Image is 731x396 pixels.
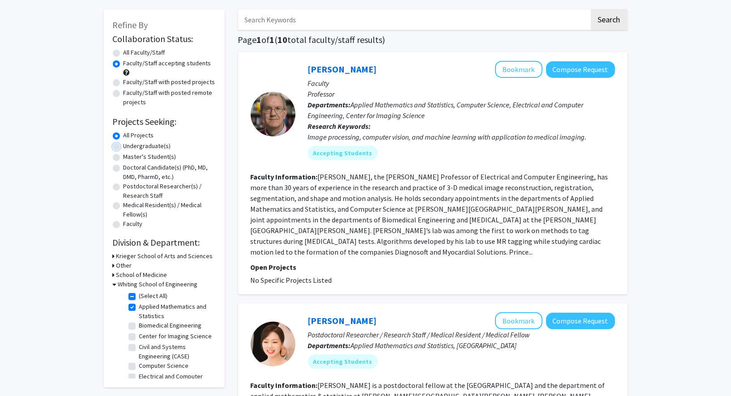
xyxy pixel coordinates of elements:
b: Faculty Information: [251,172,318,181]
b: Departments: [308,100,351,109]
b: Faculty Information: [251,381,318,390]
label: Faculty [124,219,143,229]
span: Applied Mathematics and Statistics, [GEOGRAPHIC_DATA] [351,341,517,350]
span: Refine By [113,19,148,30]
input: Search Keywords [238,9,590,30]
h3: Krieger School of Arts and Sciences [116,251,213,261]
label: Undergraduate(s) [124,141,171,151]
h3: Whiting School of Engineering [118,280,198,289]
button: Search [591,9,628,30]
div: Image processing, computer vision, and machine learning with application to medical imaging. [308,132,615,142]
fg-read-more: [PERSON_NAME], the [PERSON_NAME] Professor of Electrical and Computer Engineering, has more than ... [251,172,608,256]
label: Computer Science [139,361,189,370]
span: No Specific Projects Listed [251,276,332,285]
span: 1 [270,34,275,45]
h2: Collaboration Status: [113,34,216,44]
h2: Projects Seeking: [113,116,216,127]
b: Research Keywords: [308,122,371,131]
label: Civil and Systems Engineering (CASE) [139,342,214,361]
button: Compose Request to Yeawon Yoo [546,313,615,329]
label: Faculty/Staff with posted remote projects [124,88,216,107]
h1: Page of ( total faculty/staff results) [238,34,628,45]
label: Postdoctoral Researcher(s) / Research Staff [124,182,216,200]
label: Master's Student(s) [124,152,176,162]
label: Medical Resident(s) / Medical Fellow(s) [124,200,216,219]
span: 10 [278,34,288,45]
button: Compose Request to Jerry Prince [546,61,615,78]
label: Biomedical Engineering [139,321,202,330]
label: Doctoral Candidate(s) (PhD, MD, DMD, PharmD, etc.) [124,163,216,182]
label: Faculty/Staff with posted projects [124,77,215,87]
p: Faculty [308,78,615,89]
h2: Division & Department: [113,237,216,248]
h3: School of Medicine [116,270,167,280]
p: Open Projects [251,262,615,273]
a: [PERSON_NAME] [308,315,377,326]
iframe: Chat [7,356,38,389]
p: Professor [308,89,615,99]
label: All Projects [124,131,154,140]
label: (Select All) [139,291,168,301]
h3: Other [116,261,132,270]
a: [PERSON_NAME] [308,64,377,75]
mat-chip: Accepting Students [308,146,378,160]
label: Center for Imaging Science [139,332,212,341]
span: 1 [257,34,262,45]
label: Applied Mathematics and Statistics [139,302,214,321]
span: Applied Mathematics and Statistics, Computer Science, Electrical and Computer Engineering, Center... [308,100,584,120]
label: Electrical and Computer Engineering [139,372,214,391]
label: All Faculty/Staff [124,48,165,57]
label: Faculty/Staff accepting students [124,59,211,68]
button: Add Yeawon Yoo to Bookmarks [495,312,543,329]
b: Departments: [308,341,351,350]
mat-chip: Accepting Students [308,354,378,369]
button: Add Jerry Prince to Bookmarks [495,61,543,78]
p: Postdoctoral Researcher / Research Staff / Medical Resident / Medical Fellow [308,329,615,340]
